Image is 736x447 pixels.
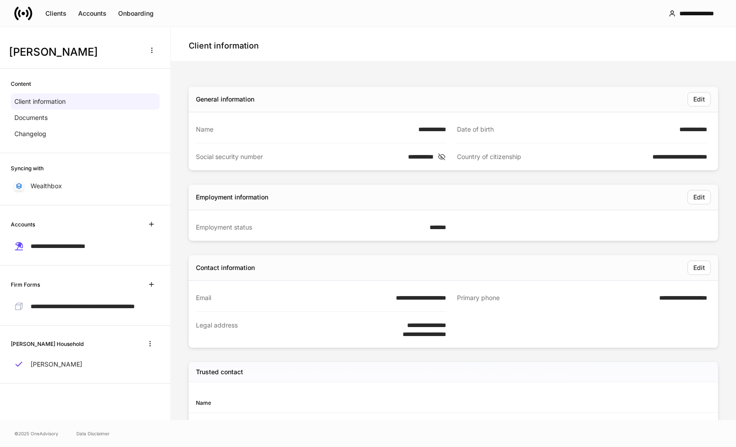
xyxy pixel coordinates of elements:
h6: Firm Forms [11,280,40,289]
button: Edit [687,261,711,275]
div: Edit [693,265,705,271]
div: Legal address [196,321,397,339]
button: Edit [687,190,711,204]
a: Client information [11,93,160,110]
h3: [PERSON_NAME] [9,45,139,59]
h6: [PERSON_NAME] Household [11,340,84,348]
p: Client information [14,97,66,106]
div: Employment status [196,223,424,232]
div: Accounts [78,10,106,17]
div: Email [196,293,390,302]
div: Primary phone [457,293,654,303]
button: Accounts [72,6,112,21]
p: Changelog [14,129,46,138]
div: Edit [693,194,705,200]
h4: Client information [189,40,259,51]
div: Contact information [196,263,255,272]
a: Documents [11,110,160,126]
div: Clients [45,10,67,17]
h6: Syncing with [11,164,44,173]
div: Name [196,125,413,134]
h5: Trusted contact [196,367,243,376]
div: Employment information [196,193,268,202]
button: Clients [40,6,72,21]
div: Onboarding [118,10,154,17]
span: © 2025 OneAdvisory [14,430,58,437]
button: Onboarding [112,6,160,21]
a: [PERSON_NAME] [11,356,160,372]
div: Country of citizenship [457,152,647,161]
div: Social security number [196,152,403,161]
div: Date of birth [457,125,674,134]
div: None added [189,413,718,433]
h6: Accounts [11,220,35,229]
button: Edit [687,92,711,106]
p: [PERSON_NAME] [31,360,82,369]
a: Wealthbox [11,178,160,194]
a: Data Disclaimer [76,430,110,437]
h6: Content [11,80,31,88]
a: Changelog [11,126,160,142]
div: Name [196,398,453,407]
p: Wealthbox [31,181,62,190]
div: Edit [693,96,705,102]
div: General information [196,95,254,104]
p: Documents [14,113,48,122]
